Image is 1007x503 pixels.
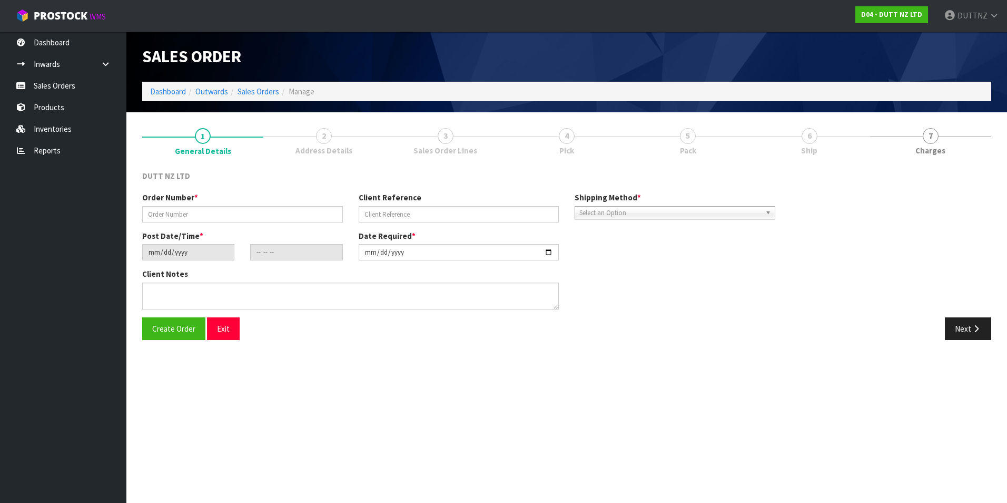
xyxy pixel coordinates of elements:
[152,324,195,334] span: Create Order
[142,162,991,348] span: General Details
[238,86,279,96] a: Sales Orders
[359,206,559,223] input: Client Reference
[680,145,696,156] span: Pack
[559,145,574,156] span: Pick
[915,145,945,156] span: Charges
[150,86,186,96] a: Dashboard
[680,128,696,144] span: 5
[16,9,29,22] img: cube-alt.png
[90,12,106,22] small: WMS
[579,207,761,219] span: Select an Option
[316,128,332,144] span: 2
[195,86,228,96] a: Outwards
[945,317,991,340] button: Next
[923,128,939,144] span: 7
[359,192,421,203] label: Client Reference
[142,192,198,203] label: Order Number
[359,230,416,241] label: Date Required
[175,146,231,157] span: General Details
[438,128,453,144] span: 3
[413,145,477,156] span: Sales Order Lines
[957,11,988,21] span: DUTTNZ
[575,192,641,203] label: Shipping Method
[195,128,211,144] span: 1
[142,230,203,241] label: Post Date/Time
[207,317,240,340] button: Exit
[142,46,241,67] span: Sales Order
[289,86,314,96] span: Manage
[142,268,188,279] label: Client Notes
[142,317,205,340] button: Create Order
[801,145,817,156] span: Ship
[802,128,817,144] span: 6
[295,145,352,156] span: Address Details
[142,171,190,181] span: DUTT NZ LTD
[34,9,87,23] span: ProStock
[142,206,343,223] input: Order Number
[559,128,575,144] span: 4
[861,10,922,19] strong: D04 - DUTT NZ LTD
